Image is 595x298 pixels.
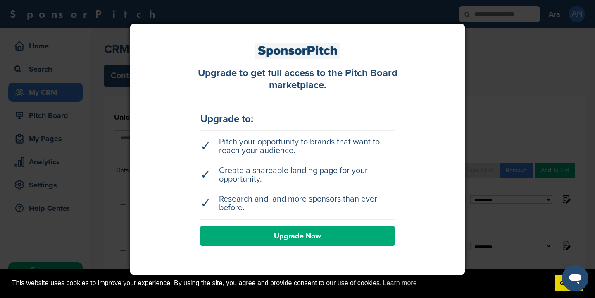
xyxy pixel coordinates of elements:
[200,114,395,124] div: Upgrade to:
[188,67,407,91] div: Upgrade to get full access to the Pitch Board marketplace.
[12,277,548,289] span: This website uses cookies to improve your experience. By using the site, you agree and provide co...
[200,226,395,246] a: Upgrade Now
[382,277,418,289] a: learn more about cookies
[200,191,395,216] li: Research and land more sponsors than ever before.
[200,134,395,159] li: Pitch your opportunity to brands that want to reach your audience.
[200,162,395,188] li: Create a shareable landing page for your opportunity.
[555,275,583,292] a: dismiss cookie message
[200,171,211,179] span: ✓
[458,19,470,31] a: Close
[200,142,211,151] span: ✓
[200,199,211,208] span: ✓
[562,265,588,291] iframe: Button to launch messaging window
